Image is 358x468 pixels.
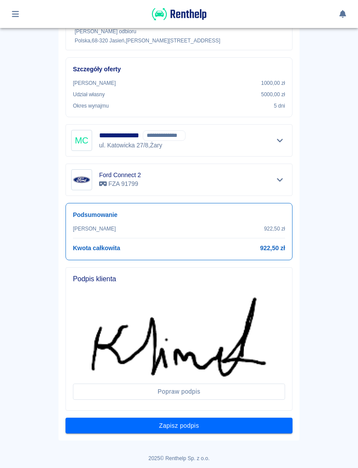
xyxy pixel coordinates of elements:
[73,384,285,400] button: Popraw podpis
[73,79,116,87] p: [PERSON_NAME]
[261,91,285,98] p: 5000,00 zł
[260,244,285,253] h6: 922,50 zł
[274,102,285,110] p: 5 dni
[264,225,285,233] p: 922,50 zł
[152,16,207,23] a: Renthelp logo
[73,225,116,233] p: [PERSON_NAME]
[75,28,283,35] p: [PERSON_NAME] odbioru
[273,174,287,186] button: Pokaż szczegóły
[73,244,120,253] h6: Kwota całkowita
[73,65,285,74] h6: Szczegóły oferty
[99,141,192,150] p: ul. Katowicka 27/8 , Żary
[65,418,293,434] button: Zapisz podpis
[73,275,285,283] span: Podpis klienta
[73,210,285,220] h6: Podsumowanie
[73,171,90,189] img: Image
[99,171,141,179] h6: Ford Connect 2
[73,102,109,110] p: Okres wynajmu
[71,130,92,151] div: MC
[273,134,287,147] button: Pokaż szczegóły
[75,37,283,45] p: Polska , 68-320 Jasień , [PERSON_NAME][STREET_ADDRESS]
[92,297,266,377] img: Podpis
[261,79,285,87] p: 1000,00 zł
[99,179,141,189] p: FZA 91799
[73,91,105,98] p: Udział własny
[152,7,207,21] img: Renthelp logo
